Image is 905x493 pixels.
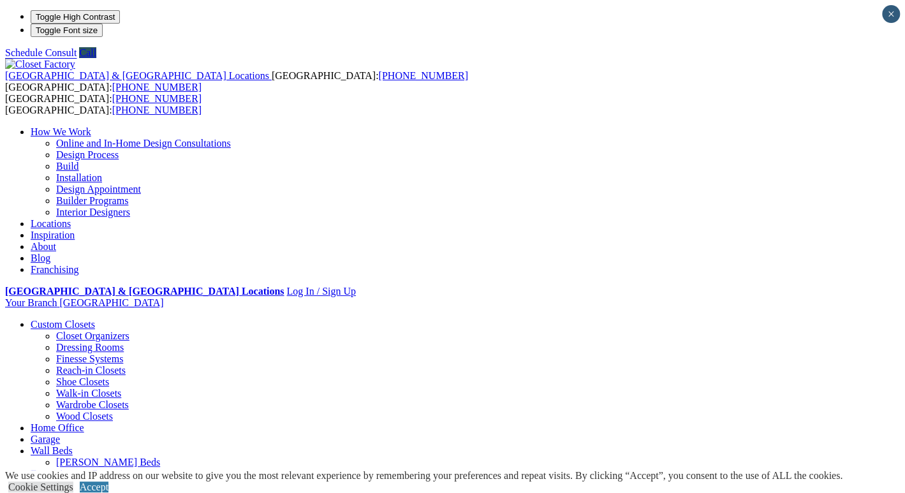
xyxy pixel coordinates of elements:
a: Your Branch [GEOGRAPHIC_DATA] [5,297,164,308]
a: Blog [31,253,50,263]
a: [PHONE_NUMBER] [378,70,467,81]
a: Locations [31,218,71,229]
a: Shoe Closets [56,376,109,387]
a: [PHONE_NUMBER] [112,82,202,92]
span: Your Branch [5,297,57,308]
a: Design Appointment [56,184,141,195]
a: Installation [56,172,102,183]
a: Wall Beds [31,445,73,456]
a: Build [56,161,79,172]
span: [GEOGRAPHIC_DATA]: [GEOGRAPHIC_DATA]: [5,93,202,115]
a: [GEOGRAPHIC_DATA] & [GEOGRAPHIC_DATA] Locations [5,70,272,81]
a: Cookie Settings [8,482,73,492]
a: Accept [80,482,108,492]
span: Toggle Font size [36,26,98,35]
a: [PHONE_NUMBER] [112,105,202,115]
span: [GEOGRAPHIC_DATA] [59,297,163,308]
a: Walk-in Closets [56,388,121,399]
a: How We Work [31,126,91,137]
a: Log In / Sign Up [286,286,355,297]
a: Schedule Consult [5,47,77,58]
a: Wardrobe Closets [56,399,129,410]
a: [GEOGRAPHIC_DATA] & [GEOGRAPHIC_DATA] Locations [5,286,284,297]
span: Toggle High Contrast [36,12,115,22]
a: Franchising [31,264,79,275]
button: Toggle Font size [31,24,103,37]
button: Toggle High Contrast [31,10,120,24]
a: Interior Designers [56,207,130,217]
a: About [31,241,56,252]
a: Reach-in Closets [56,365,126,376]
div: We use cookies and IP address on our website to give you the most relevant experience by remember... [5,470,842,482]
a: [PHONE_NUMBER] [112,93,202,104]
a: [PERSON_NAME] Beds [56,457,160,467]
span: [GEOGRAPHIC_DATA]: [GEOGRAPHIC_DATA]: [5,70,468,92]
a: Garage [31,434,60,445]
a: Custom Closets [31,319,95,330]
a: Online and In-Home Design Consultations [56,138,231,149]
a: Entertainment Centers [31,468,122,479]
a: Builder Programs [56,195,128,206]
a: Wood Closets [56,411,113,422]
a: Call [79,47,96,58]
img: Closet Factory [5,59,75,70]
button: Close [882,5,900,23]
span: [GEOGRAPHIC_DATA] & [GEOGRAPHIC_DATA] Locations [5,70,269,81]
a: Dressing Rooms [56,342,124,353]
a: Closet Organizers [56,330,129,341]
a: Home Office [31,422,84,433]
a: Design Process [56,149,119,160]
a: Inspiration [31,230,75,240]
a: Finesse Systems [56,353,123,364]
